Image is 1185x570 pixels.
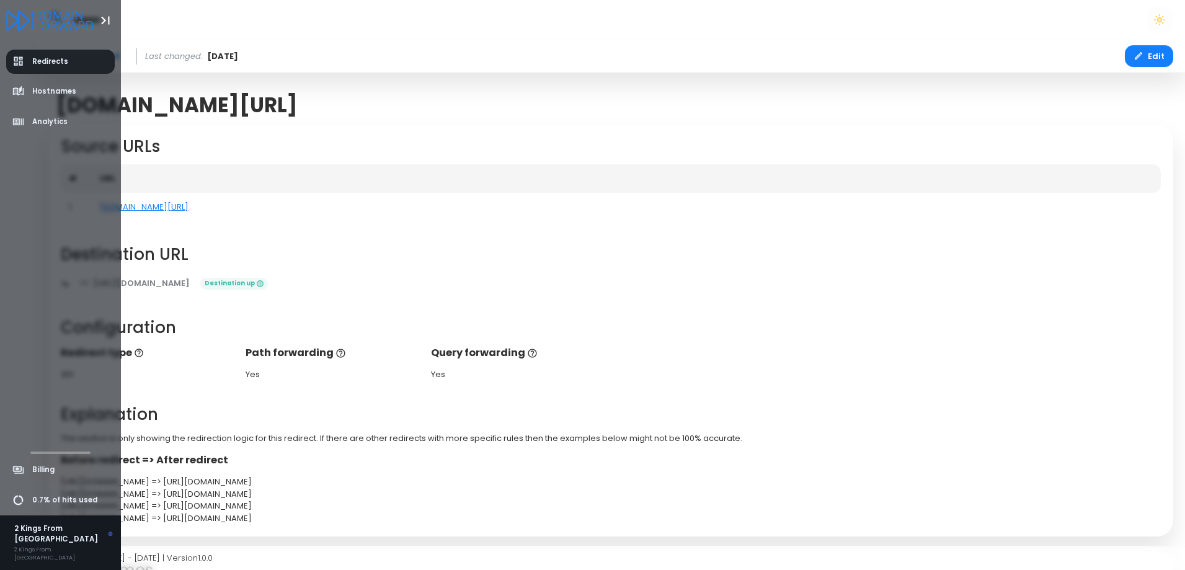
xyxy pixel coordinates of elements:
[32,56,68,67] span: Redirects
[48,552,213,564] span: Copyright © [DATE] - [DATE] | Version 1.0.0
[61,137,1161,156] h2: Source URLs
[32,86,76,97] span: Hostnames
[61,405,1161,424] h2: Explanation
[61,500,1161,512] div: [URL][DOMAIN_NAME] => [URL][DOMAIN_NAME]
[61,345,234,360] p: Redirect type
[61,476,1161,488] div: [URL][DOMAIN_NAME] => [URL][DOMAIN_NAME]
[145,50,203,63] span: Last changed:
[61,453,1161,468] p: Before redirect => After redirect
[61,432,1161,445] p: This section is only showing the redirection logic for this redirect. If there are other redirect...
[200,278,268,290] span: Destination up
[6,458,115,482] a: Billing
[6,79,115,104] a: Hostnames
[1125,45,1173,67] button: Edit
[246,368,419,381] div: Yes
[32,117,68,127] span: Analytics
[6,488,115,512] a: 0.7% of hits used
[14,523,113,545] div: 2 Kings From [GEOGRAPHIC_DATA]
[61,318,1161,337] h2: Configuration
[206,50,237,63] span: [DATE]
[32,495,97,505] span: 0.7% of hits used
[6,50,115,74] a: Redirects
[6,110,115,134] a: Analytics
[32,465,55,475] span: Billing
[92,164,1161,193] th: URL
[61,488,1161,501] div: [URL][DOMAIN_NAME] => [URL][DOMAIN_NAME]
[71,272,199,294] a: [URL][DOMAIN_NAME]
[431,368,604,381] div: Yes
[100,201,189,213] a: [DOMAIN_NAME][URL]
[94,9,117,32] button: Toggle Aside
[431,345,604,360] p: Query forwarding
[61,245,1161,264] h2: Destination URL
[246,345,419,360] p: Path forwarding
[14,545,113,562] div: 2 Kings From [GEOGRAPHIC_DATA]
[61,512,1161,525] div: [URL][DOMAIN_NAME] => [URL][DOMAIN_NAME]
[56,93,298,117] span: [DOMAIN_NAME][URL]
[6,11,94,28] a: Logo
[61,368,234,381] div: 301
